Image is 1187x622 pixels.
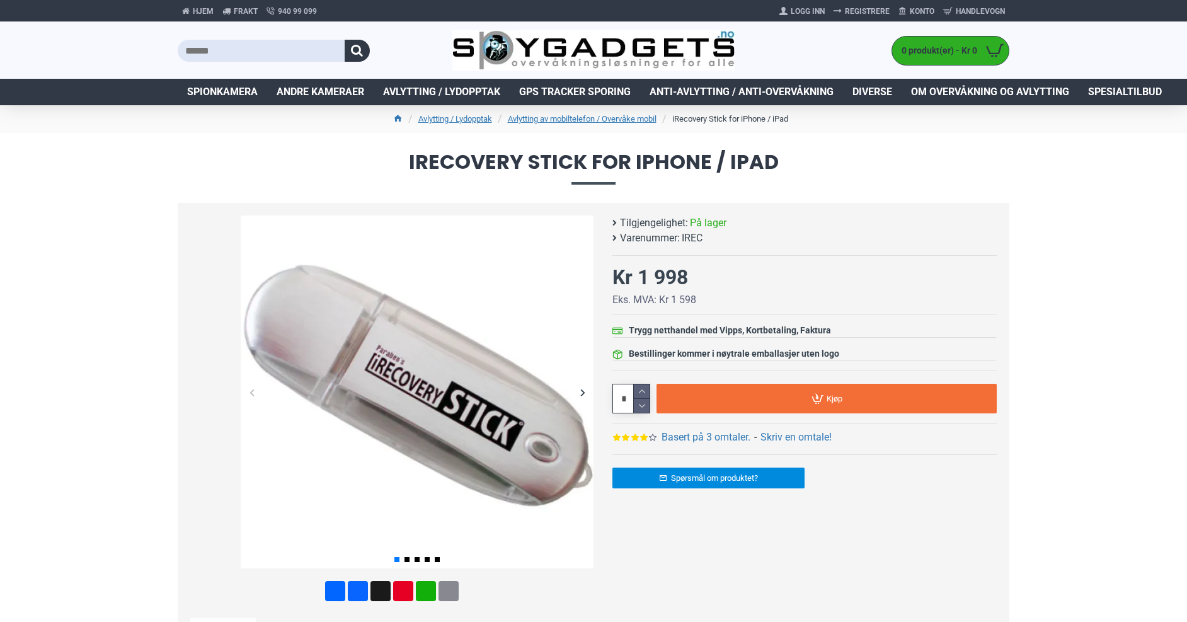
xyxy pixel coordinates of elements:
span: Hjem [193,6,214,17]
span: Anti-avlytting / Anti-overvåkning [650,84,834,100]
span: Om overvåkning og avlytting [911,84,1069,100]
b: Tilgjengelighet: [620,216,688,231]
span: Logg Inn [791,6,825,17]
a: Avlytting / Lydopptak [418,113,492,125]
span: Konto [910,6,934,17]
a: Andre kameraer [267,79,374,105]
span: Go to slide 5 [435,557,440,562]
div: Bestillinger kommer i nøytrale emballasjer uten logo [629,347,839,360]
a: Email [437,581,460,601]
span: Diverse [852,84,892,100]
a: 0 produkt(er) - Kr 0 [892,37,1009,65]
span: Frakt [234,6,258,17]
span: Go to slide 1 [394,557,399,562]
div: Kr 1 998 [612,262,688,292]
b: Varenummer: [620,231,680,246]
span: På lager [690,216,726,231]
a: Spionkamera [178,79,267,105]
div: Previous slide [241,381,263,403]
a: Konto [894,1,939,21]
a: Spørsmål om produktet? [612,468,805,488]
span: Avlytting / Lydopptak [383,84,500,100]
a: Avlytting / Lydopptak [374,79,510,105]
span: Go to slide 4 [425,557,430,562]
a: Basert på 3 omtaler. [662,430,750,445]
span: Registrere [845,6,890,17]
img: SpyGadgets.no [452,30,735,71]
a: Registrere [829,1,894,21]
a: Om overvåkning og avlytting [902,79,1079,105]
span: Go to slide 3 [415,557,420,562]
span: GPS Tracker Sporing [519,84,631,100]
span: Spionkamera [187,84,258,100]
img: iRecovery Stick for iPhone / iPad - SpyGadgets.no [241,216,593,568]
a: Logg Inn [775,1,829,21]
span: 940 99 099 [278,6,317,17]
a: X [369,581,392,601]
span: iRecovery Stick for iPhone / iPad [178,152,1009,184]
a: Facebook [347,581,369,601]
a: Spesialtilbud [1079,79,1171,105]
b: - [754,431,757,443]
a: Diverse [843,79,902,105]
a: WhatsApp [415,581,437,601]
span: IREC [682,231,702,246]
div: Trygg netthandel med Vipps, Kortbetaling, Faktura [629,324,831,337]
div: Next slide [571,381,593,403]
a: Skriv en omtale! [760,430,832,445]
a: Handlevogn [939,1,1009,21]
span: Andre kameraer [277,84,364,100]
a: GPS Tracker Sporing [510,79,640,105]
span: Spesialtilbud [1088,84,1162,100]
a: Anti-avlytting / Anti-overvåkning [640,79,843,105]
span: 0 produkt(er) - Kr 0 [892,44,980,57]
a: Avlytting av mobiltelefon / Overvåke mobil [508,113,657,125]
a: Share [324,581,347,601]
span: Handlevogn [956,6,1005,17]
span: Go to slide 2 [404,557,410,562]
a: Pinterest [392,581,415,601]
span: Kjøp [827,395,842,403]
